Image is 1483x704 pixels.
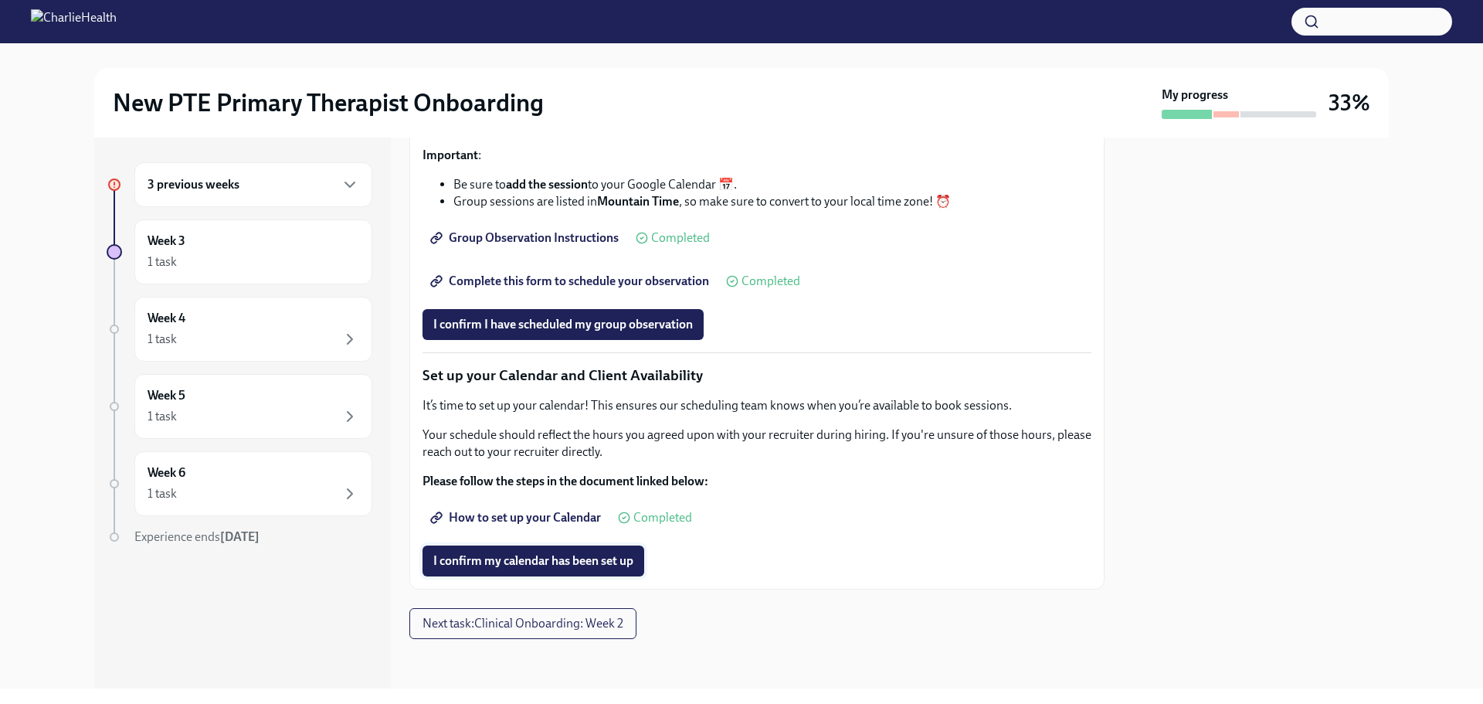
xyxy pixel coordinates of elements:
[651,232,710,244] span: Completed
[633,512,692,524] span: Completed
[433,510,601,525] span: How to set up your Calendar
[506,177,588,192] strong: add the session
[433,230,619,246] span: Group Observation Instructions
[148,464,185,481] h6: Week 6
[220,529,260,544] strong: [DATE]
[107,374,372,439] a: Week 51 task
[741,275,800,287] span: Completed
[423,266,720,297] a: Complete this form to schedule your observation
[148,233,185,250] h6: Week 3
[148,387,185,404] h6: Week 5
[453,176,1091,193] li: Be sure to to your Google Calendar 📅.
[113,87,544,118] h2: New PTE Primary Therapist Onboarding
[423,223,630,253] a: Group Observation Instructions
[423,366,1091,386] p: Set up your Calendar and Client Availability
[107,297,372,362] a: Week 41 task
[423,502,612,533] a: How to set up your Calendar
[409,608,636,639] button: Next task:Clinical Onboarding: Week 2
[423,147,1091,164] p: :
[433,317,693,332] span: I confirm I have scheduled my group observation
[423,546,644,576] button: I confirm my calendar has been set up
[453,193,1091,210] li: Group sessions are listed in , so make sure to convert to your local time zone! ⏰
[423,474,708,488] strong: Please follow the steps in the document linked below:
[148,253,177,270] div: 1 task
[31,9,117,34] img: CharlieHealth
[1329,89,1370,117] h3: 33%
[148,310,185,327] h6: Week 4
[423,397,1091,414] p: It’s time to set up your calendar! This ensures our scheduling team knows when you’re available t...
[597,194,679,209] strong: Mountain Time
[134,529,260,544] span: Experience ends
[433,274,709,289] span: Complete this form to schedule your observation
[134,162,372,207] div: 3 previous weeks
[148,485,177,502] div: 1 task
[423,309,704,340] button: I confirm I have scheduled my group observation
[107,451,372,516] a: Week 61 task
[107,219,372,284] a: Week 31 task
[148,408,177,425] div: 1 task
[433,553,633,569] span: I confirm my calendar has been set up
[423,616,623,631] span: Next task : Clinical Onboarding: Week 2
[148,176,239,193] h6: 3 previous weeks
[423,148,478,162] strong: Important
[148,331,177,348] div: 1 task
[423,427,1091,461] p: Your schedule should reflect the hours you agreed upon with your recruiter during hiring. If you'...
[1162,87,1228,104] strong: My progress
